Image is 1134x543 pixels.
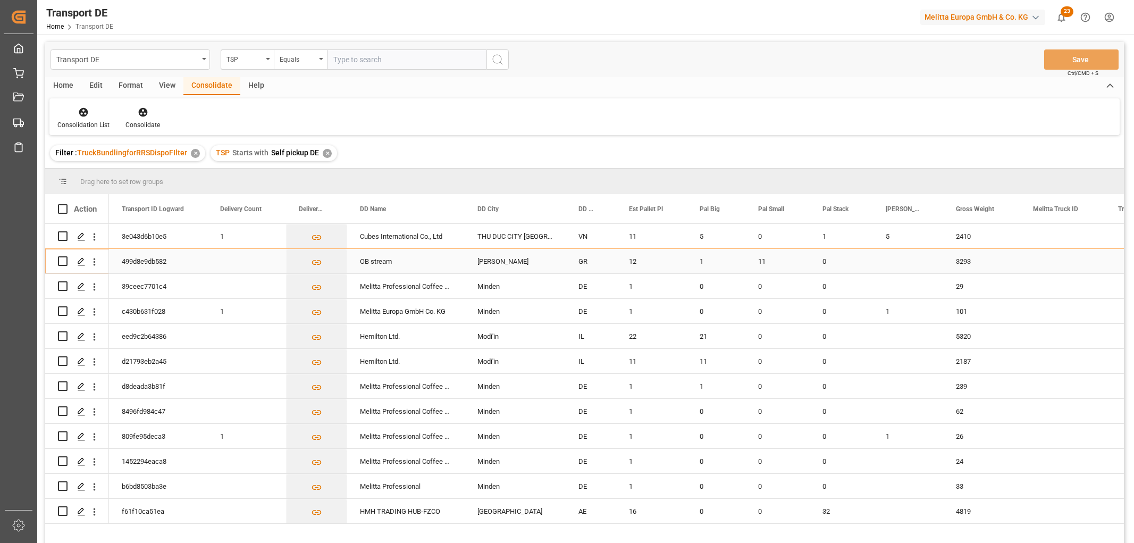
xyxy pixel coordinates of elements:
button: open menu [221,49,274,70]
div: 5 [873,224,943,248]
div: 1 [873,424,943,448]
div: 5 [687,224,745,248]
div: 0 [745,499,810,523]
div: 0 [810,249,873,273]
div: Press SPACE to select this row. [45,374,109,399]
button: open menu [274,49,327,70]
div: IL [566,349,616,373]
div: 1 [616,399,687,423]
div: 2187 [943,349,1020,373]
div: Equals [280,52,316,64]
div: 0 [687,399,745,423]
div: 499d8e9db582 [109,249,207,273]
div: DE [566,474,616,498]
div: Press SPACE to select this row. [45,224,109,249]
span: Transport ID Logward [122,205,184,213]
div: DE [566,449,616,473]
span: Gross Weight [956,205,994,213]
div: 11 [745,249,810,273]
div: ✕ [323,149,332,158]
div: 0 [810,424,873,448]
span: DD Name [360,205,386,213]
div: Press SPACE to select this row. [45,399,109,424]
div: 1 [873,299,943,323]
div: Press SPACE to select this row. [45,324,109,349]
div: 1452294eaca8 [109,449,207,473]
div: 0 [687,299,745,323]
span: DD Country [578,205,594,213]
div: Melitta Professional Coffee Solutio [347,374,465,398]
span: Delivery Count [220,205,262,213]
div: 1 [616,274,687,298]
span: Drag here to set row groups [80,178,163,186]
div: 0 [810,449,873,473]
div: 1 [687,374,745,398]
div: 1 [207,224,286,248]
div: 39ceec7701c4 [109,274,207,298]
div: Transport DE [56,52,198,65]
div: Minden [465,399,566,423]
div: 22 [616,324,687,348]
div: Modi'in [465,349,566,373]
div: 0 [745,399,810,423]
div: f61f10ca51ea [109,499,207,523]
div: Help [240,77,272,95]
div: View [151,77,183,95]
div: 62 [943,399,1020,423]
div: 0 [810,349,873,373]
div: 29 [943,274,1020,298]
div: 1 [810,224,873,248]
span: TSP [216,148,230,157]
span: Pal Stack [822,205,849,213]
div: Melitta Professional Coffee Solutio [347,424,465,448]
div: 33 [943,474,1020,498]
div: 0 [745,299,810,323]
div: 8496fd984c47 [109,399,207,423]
button: open menu [51,49,210,70]
div: Melitta Professional Coffee Solutio [347,274,465,298]
div: DE [566,424,616,448]
div: Minden [465,449,566,473]
div: 0 [687,449,745,473]
div: Press SPACE to select this row. [45,299,109,324]
span: Pal Small [758,205,784,213]
div: 16 [616,499,687,523]
div: 0 [687,274,745,298]
div: 3e043d6b10e5 [109,224,207,248]
div: 0 [745,324,810,348]
button: show 23 new notifications [1049,5,1073,29]
div: 0 [745,449,810,473]
div: [GEOGRAPHIC_DATA] [465,499,566,523]
div: 809fe95deca3 [109,424,207,448]
div: d21793eb2a45 [109,349,207,373]
div: Press SPACE to select this row. [45,499,109,524]
div: Modi'in [465,324,566,348]
div: Press SPACE to select this row. [45,274,109,299]
div: 1 [207,424,286,448]
span: Melitta Truck ID [1033,205,1078,213]
div: VN [566,224,616,248]
div: 1 [616,299,687,323]
div: Hemilton Ltd. [347,324,465,348]
div: Minden [465,374,566,398]
input: Type to search [327,49,486,70]
div: Press SPACE to select this row. [45,349,109,374]
div: 0 [745,349,810,373]
div: Melitta Europa GmbH & Co. KG [920,10,1045,25]
div: Hemilton Ltd. [347,349,465,373]
div: 4819 [943,499,1020,523]
div: 0 [745,424,810,448]
div: Home [45,77,81,95]
div: d8deada3b81f [109,374,207,398]
div: 21 [687,324,745,348]
div: THU DUC CITY [GEOGRAPHIC_DATA] [465,224,566,248]
div: HMH TRADING HUB-FZCO [347,499,465,523]
button: Help Center [1073,5,1097,29]
div: c430b631f028 [109,299,207,323]
div: 0 [687,424,745,448]
div: 32 [810,499,873,523]
div: 0 [810,299,873,323]
div: Consolidation List [57,120,110,130]
div: 0 [810,374,873,398]
div: 101 [943,299,1020,323]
